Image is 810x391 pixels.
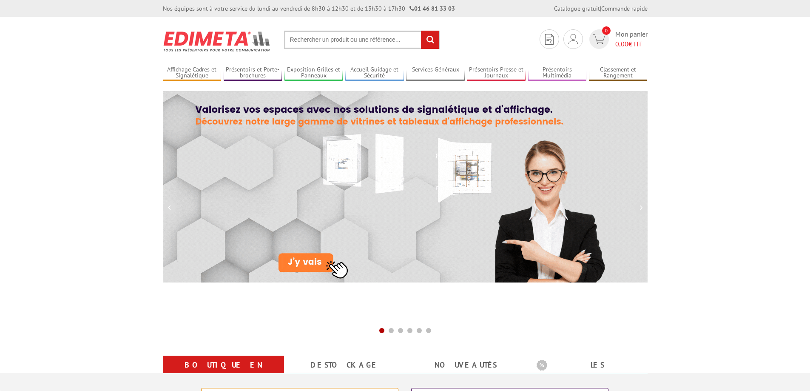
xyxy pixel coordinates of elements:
[406,66,465,80] a: Services Généraux
[545,34,554,45] img: devis rapide
[163,26,271,57] img: Présentoir, panneau, stand - Edimeta - PLV, affichage, mobilier bureau, entreprise
[224,66,282,80] a: Présentoirs et Porte-brochures
[284,31,440,49] input: Rechercher un produit ou une référence...
[163,4,455,13] div: Nos équipes sont à votre service du lundi au vendredi de 8h30 à 12h30 et de 13h30 à 17h30
[554,4,648,13] div: |
[173,357,274,388] a: Boutique en ligne
[421,31,439,49] input: rechercher
[589,66,648,80] a: Classement et Rangement
[587,29,648,49] a: devis rapide 0 Mon panier 0,00€ HT
[602,26,611,35] span: 0
[615,29,648,49] span: Mon panier
[163,66,222,80] a: Affichage Cadres et Signalétique
[593,34,605,44] img: devis rapide
[415,357,516,373] a: nouveautés
[409,5,455,12] strong: 01 46 81 33 03
[284,66,343,80] a: Exposition Grilles et Panneaux
[615,40,628,48] span: 0,00
[537,357,643,374] b: Les promotions
[345,66,404,80] a: Accueil Guidage et Sécurité
[537,357,637,388] a: Les promotions
[568,34,578,44] img: devis rapide
[467,66,526,80] a: Présentoirs Presse et Journaux
[528,66,587,80] a: Présentoirs Multimédia
[615,39,648,49] span: € HT
[554,5,600,12] a: Catalogue gratuit
[601,5,648,12] a: Commande rapide
[294,357,395,373] a: Destockage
